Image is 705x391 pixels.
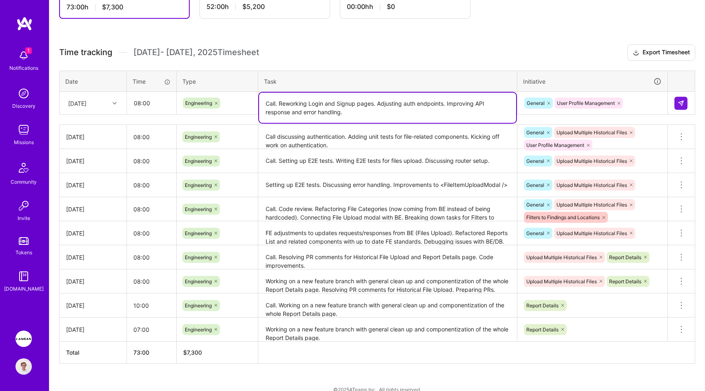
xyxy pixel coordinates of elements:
[259,93,516,123] textarea: Call. Reworking Login and Signup pages. Adjusting auth endpoints. Improving API response and erro...
[60,342,127,364] th: Total
[627,44,695,61] button: Export Timesheet
[16,248,32,257] div: Tokens
[526,278,597,284] span: Upload Multiple Historical Files
[347,2,463,11] div: 00:00h h
[127,295,176,316] input: HH:MM
[556,129,627,136] span: Upload Multiple Historical Files
[16,198,32,214] img: Invite
[9,64,38,72] div: Notifications
[185,206,212,212] span: Engineering
[678,100,684,107] img: Submit
[556,182,627,188] span: Upload Multiple Historical Files
[25,47,32,54] span: 1
[16,331,32,347] img: Langan: AI-Copilot for Environmental Site Assessment
[259,198,516,220] textarea: Call. Code review. Refactoring File Categories (now coming from BE instead of being hardcoded). C...
[185,158,212,164] span: Engineering
[66,205,120,213] div: [DATE]
[185,302,212,309] span: Engineering
[16,122,32,138] img: teamwork
[259,294,516,317] textarea: Call. Working on a new feature branch with general clean up and componentization of the whole Rep...
[526,327,559,333] span: Report Details
[66,301,120,310] div: [DATE]
[259,174,516,196] textarea: Setting up E2E tests. Discussing error handling. Improvements to <FileItemUploadModal />
[259,222,516,244] textarea: FE adjustments to updates requests/responses from BE (Files Upload). Refactored Reports List and ...
[66,157,120,165] div: [DATE]
[13,358,34,375] a: User Avatar
[556,230,627,236] span: Upload Multiple Historical Files
[127,174,176,196] input: HH:MM
[259,150,516,172] textarea: Call. Setting up E2E tests. Writing E2E tests for files upload. Discussing router setup.
[113,101,117,105] i: icon Chevron
[259,126,516,148] textarea: Call discussing authentication. Adding unit tests for file-related components. Kicking off work o...
[185,182,212,188] span: Engineering
[609,254,641,260] span: Report Details
[14,138,34,147] div: Missions
[127,198,176,220] input: HH:MM
[133,47,259,58] span: [DATE] - [DATE] , 2025 Timesheet
[127,247,176,268] input: HH:MM
[68,99,86,107] div: [DATE]
[258,71,517,92] th: Task
[66,325,120,334] div: [DATE]
[16,47,32,64] img: bell
[127,342,177,364] th: 73:00
[16,358,32,375] img: User Avatar
[387,2,395,11] span: $0
[19,237,29,245] img: tokens
[526,182,544,188] span: General
[14,158,33,178] img: Community
[526,202,544,208] span: General
[556,202,627,208] span: Upload Multiple Historical Files
[127,271,176,292] input: HH:MM
[185,254,212,260] span: Engineering
[526,254,597,260] span: Upload Multiple Historical Files
[526,302,559,309] span: Report Details
[66,133,120,141] div: [DATE]
[16,85,32,102] img: discovery
[183,349,202,356] span: $ 7,300
[523,77,662,86] div: Initiative
[59,47,112,58] span: Time tracking
[18,214,30,222] div: Invite
[127,126,176,148] input: HH:MM
[67,3,182,11] div: 73:00 h
[526,214,600,220] span: Filters to Findings and Locations
[527,100,545,106] span: General
[526,129,544,136] span: General
[127,150,176,172] input: HH:MM
[526,158,544,164] span: General
[609,278,641,284] span: Report Details
[185,100,212,106] span: Engineering
[133,77,171,86] div: Time
[16,16,33,31] img: logo
[526,142,584,148] span: User Profile Management
[127,92,176,114] input: HH:MM
[185,278,212,284] span: Engineering
[259,246,516,269] textarea: Call. Resolving PR comments for Historical File Upload and Report Details page. Code improvements.
[13,331,34,347] a: Langan: AI-Copilot for Environmental Site Assessment
[242,2,265,11] span: $5,200
[526,230,544,236] span: General
[16,268,32,284] img: guide book
[127,222,176,244] input: HH:MM
[66,181,120,189] div: [DATE]
[185,327,212,333] span: Engineering
[66,277,120,286] div: [DATE]
[66,253,120,262] div: [DATE]
[12,102,35,110] div: Discovery
[177,71,258,92] th: Type
[127,319,176,340] input: HH:MM
[102,3,123,11] span: $7,300
[11,178,37,186] div: Community
[633,49,639,57] i: icon Download
[259,270,516,293] textarea: Working on a new feature branch with general clean up and componentization of the whole Report De...
[206,2,323,11] div: 52:00 h
[66,229,120,238] div: [DATE]
[557,100,615,106] span: User Profile Management
[259,318,516,341] textarea: Working on a new feature branch with general clean up and componentization of the whole Report De...
[4,284,44,293] div: [DOMAIN_NAME]
[60,71,127,92] th: Date
[185,230,212,236] span: Engineering
[185,134,212,140] span: Engineering
[674,97,688,110] div: null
